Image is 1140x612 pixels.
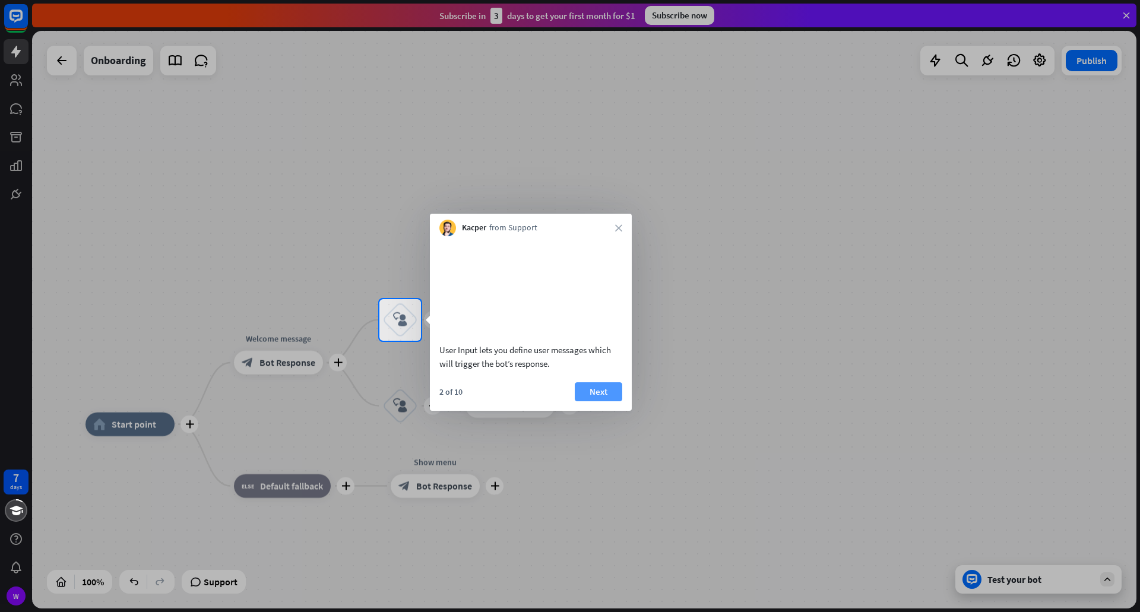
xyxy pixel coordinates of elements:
[462,222,486,234] span: Kacper
[489,222,537,234] span: from Support
[615,224,622,232] i: close
[439,386,463,397] div: 2 of 10
[393,313,407,327] i: block_user_input
[575,382,622,401] button: Next
[439,343,622,370] div: User Input lets you define user messages which will trigger the bot’s response.
[9,5,45,40] button: Open LiveChat chat widget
